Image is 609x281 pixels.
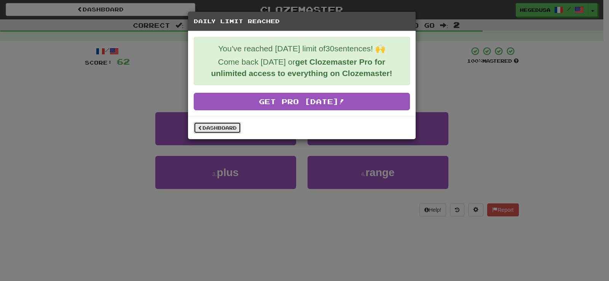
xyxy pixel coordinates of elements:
a: Dashboard [194,122,241,133]
a: Get Pro [DATE]! [194,93,410,110]
p: You've reached [DATE] limit of 30 sentences! 🙌 [200,43,404,54]
h5: Daily Limit Reached [194,17,410,25]
strong: get Clozemaster Pro for unlimited access to everything on Clozemaster! [211,57,392,78]
p: Come back [DATE] or [200,56,404,79]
